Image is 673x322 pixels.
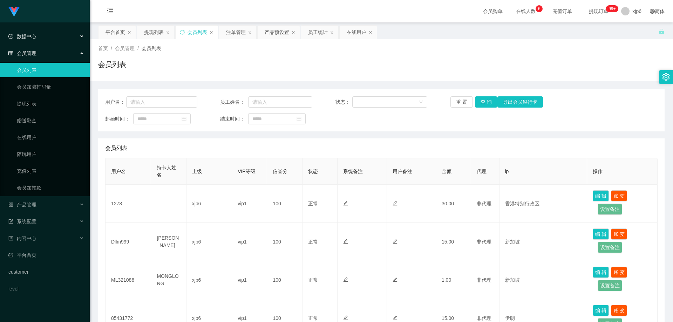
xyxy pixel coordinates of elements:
i: 图标: edit [343,315,348,320]
span: 员工姓名： [220,98,248,106]
sup: 220 [606,5,618,12]
i: 图标: close [127,30,131,35]
span: 用户备注 [393,169,412,174]
i: 图标: close [209,30,213,35]
button: 账 变 [611,190,627,201]
i: 图标: edit [393,201,397,206]
div: 产品预设置 [265,26,289,39]
span: 持卡人姓名 [157,165,176,178]
div: 在线用户 [347,26,366,39]
span: 起始时间： [105,115,133,123]
i: 图标: edit [343,201,348,206]
a: customer [8,265,84,279]
span: 在线人数 [512,9,539,14]
i: 图标: global [650,9,655,14]
button: 账 变 [611,228,627,240]
td: 1278 [106,185,151,223]
span: / [137,46,139,51]
i: 图标: close [166,30,170,35]
td: 1.00 [436,261,471,299]
i: 图标: edit [343,277,348,282]
td: MONGLONG [151,261,186,299]
span: 上级 [192,169,202,174]
td: vip1 [232,261,267,299]
i: 图标: edit [393,239,397,244]
a: 陪玩用户 [17,147,84,161]
button: 设置备注 [598,204,622,215]
a: level [8,282,84,296]
span: 会员管理 [8,50,36,56]
span: VIP等级 [238,169,256,174]
i: 图标: sync [180,30,185,35]
button: 编 辑 [593,267,609,278]
td: 新加坡 [499,223,587,261]
span: ip [505,169,509,174]
span: 会员列表 [142,46,161,51]
td: 100 [267,261,302,299]
button: 导出会员银行卡 [497,96,543,108]
span: 会员管理 [115,46,135,51]
span: 正常 [308,239,318,245]
span: 提现订单 [585,9,612,14]
button: 重 置 [450,96,473,108]
div: 平台首页 [106,26,125,39]
button: 编 辑 [593,228,609,240]
i: 图标: appstore-o [8,202,13,207]
span: 状态： [335,98,353,106]
i: 图标: close [368,30,373,35]
a: 会员加减打码量 [17,80,84,94]
span: 产品管理 [8,202,36,207]
span: 信誉分 [273,169,287,174]
i: 图标: down [419,100,423,105]
button: 设置备注 [598,280,622,291]
span: 代理 [477,169,487,174]
input: 请输入 [126,96,197,108]
span: 系统备注 [343,169,363,174]
i: 图标: close [248,30,252,35]
td: 新加坡 [499,261,587,299]
i: 图标: edit [343,239,348,244]
i: 图标: calendar [182,116,186,121]
span: 正常 [308,201,318,206]
i: 图标: profile [8,236,13,241]
span: 内容中心 [8,235,36,241]
span: 充值订单 [549,9,576,14]
i: 图标: edit [393,315,397,320]
span: 非代理 [477,201,491,206]
td: ML321088 [106,261,151,299]
sup: 6 [536,5,543,12]
button: 查 询 [475,96,497,108]
span: 数据中心 [8,34,36,39]
i: 图标: check-circle-o [8,34,13,39]
a: 图标: dashboard平台首页 [8,248,84,262]
span: / [111,46,112,51]
span: 用户名 [111,169,126,174]
i: 图标: edit [393,277,397,282]
td: xjp6 [186,223,232,261]
span: 非代理 [477,277,491,283]
i: 图标: close [291,30,295,35]
td: Dllm999 [106,223,151,261]
a: 在线用户 [17,130,84,144]
div: 员工统计 [308,26,328,39]
td: [PERSON_NAME] [151,223,186,261]
input: 请输入 [248,96,312,108]
span: 会员列表 [105,144,128,152]
span: 正常 [308,315,318,321]
i: 图标: form [8,219,13,224]
td: xjp6 [186,261,232,299]
td: vip1 [232,223,267,261]
button: 账 变 [611,305,627,316]
i: 图标: unlock [658,28,665,35]
div: 提现列表 [144,26,164,39]
i: 图标: close [330,30,334,35]
span: 金额 [442,169,451,174]
button: 设置备注 [598,242,622,253]
a: 提现列表 [17,97,84,111]
td: 100 [267,223,302,261]
td: 30.00 [436,185,471,223]
button: 编 辑 [593,190,609,201]
td: 香港特别行政区 [499,185,587,223]
span: 用户名： [105,98,126,106]
td: 15.00 [436,223,471,261]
